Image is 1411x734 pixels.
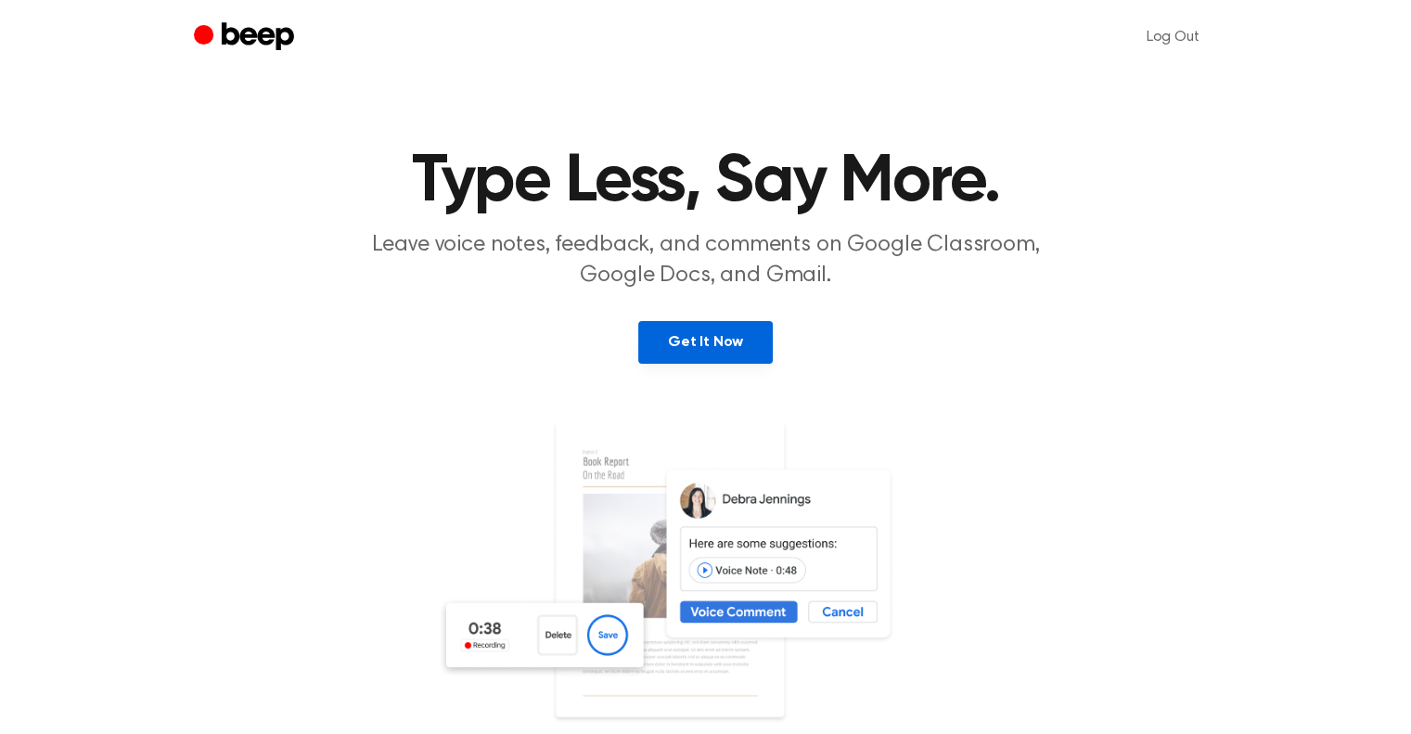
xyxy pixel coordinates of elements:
a: Get It Now [638,321,773,364]
p: Leave voice notes, feedback, and comments on Google Classroom, Google Docs, and Gmail. [350,230,1062,291]
a: Log Out [1128,15,1218,59]
h1: Type Less, Say More. [231,148,1181,215]
a: Beep [194,19,299,56]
